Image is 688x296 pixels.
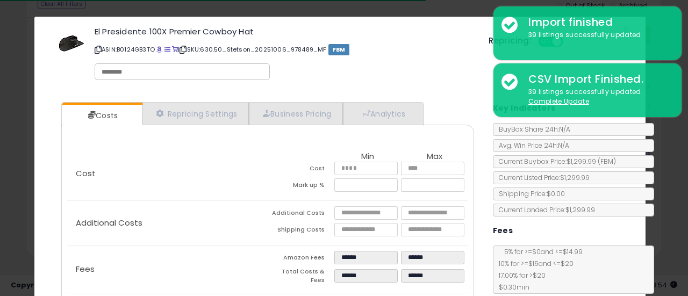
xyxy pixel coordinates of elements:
[67,219,268,227] p: Additional Costs
[493,283,529,292] span: $0.30 min
[268,178,334,195] td: Mark up %
[334,152,401,162] th: Min
[268,223,334,240] td: Shipping Costs
[493,271,546,280] span: 17.00 % for > $20
[67,169,268,178] p: Cost
[499,247,583,256] span: 5 % for >= $0 and <= $14.99
[164,45,170,54] a: All offer listings
[567,157,616,166] span: $1,299.99
[142,103,249,125] a: Repricing Settings
[493,224,513,237] h5: Fees
[343,103,422,125] a: Analytics
[62,105,141,126] a: Costs
[493,259,574,268] span: 10 % for >= $15 and <= $20
[528,97,589,106] u: Complete Update
[268,251,334,268] td: Amazon Fees
[520,71,673,87] div: CSV Import Finished.
[598,157,616,166] span: ( FBM )
[493,189,565,198] span: Shipping Price: $0.00
[328,44,350,55] span: FBM
[493,205,595,214] span: Current Landed Price: $1,299.99
[493,102,556,115] h5: Key Indicators
[95,27,472,35] h3: El Presidente 100X Premier Cowboy Hat
[268,206,334,223] td: Additional Costs
[489,37,532,45] h5: Repricing:
[67,265,268,273] p: Fees
[520,30,673,40] div: 39 listings successfully updated.
[59,27,84,60] img: 21q4wwqCpFL._SL60_.jpg
[249,103,343,125] a: Business Pricing
[268,268,334,287] td: Total Costs & Fees
[493,157,616,166] span: Current Buybox Price:
[172,45,178,54] a: Your listing only
[493,141,569,150] span: Avg. Win Price 24h: N/A
[493,125,570,134] span: BuyBox Share 24h: N/A
[95,41,472,58] p: ASIN: B0124GB3TO | SKU: 630.50_Stetson_20251006_978489_MF
[401,152,468,162] th: Max
[493,173,590,182] span: Current Listed Price: $1,299.99
[156,45,162,54] a: BuyBox page
[520,15,673,30] div: Import finished
[520,87,673,107] div: 39 listings successfully updated.
[268,162,334,178] td: Cost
